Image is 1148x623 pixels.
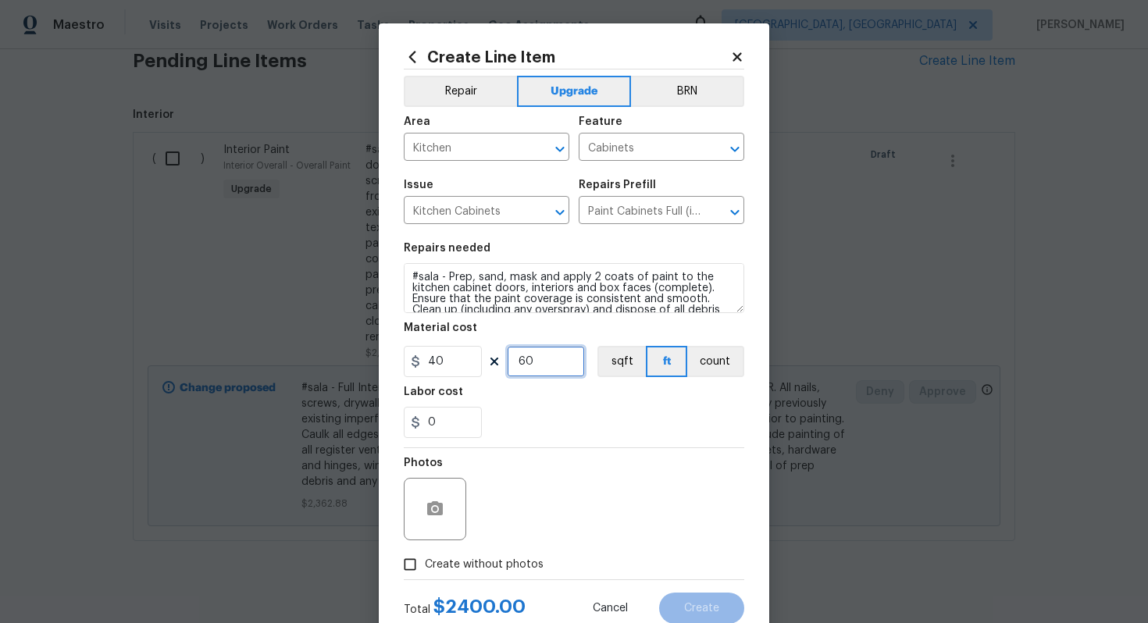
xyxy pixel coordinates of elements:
button: Open [549,138,571,160]
div: Total [404,599,526,618]
h5: Feature [579,116,622,127]
button: ft [646,346,687,377]
button: count [687,346,744,377]
button: Open [549,201,571,223]
h5: Photos [404,457,443,468]
textarea: #sala - Prep, sand, mask and apply 2 coats of paint to the kitchen cabinet doors, interiors and b... [404,263,744,313]
button: Open [724,138,746,160]
h5: Area [404,116,430,127]
span: Cancel [593,603,628,614]
span: $ 2400.00 [433,597,526,616]
h5: Material cost [404,322,477,333]
h2: Create Line Item [404,48,730,66]
h5: Repairs Prefill [579,180,656,190]
h5: Issue [404,180,433,190]
h5: Repairs needed [404,243,490,254]
button: Upgrade [517,76,632,107]
button: Open [724,201,746,223]
button: Repair [404,76,517,107]
h5: Labor cost [404,386,463,397]
button: sqft [597,346,646,377]
span: Create without photos [425,557,544,573]
span: Create [684,603,719,614]
button: BRN [631,76,744,107]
